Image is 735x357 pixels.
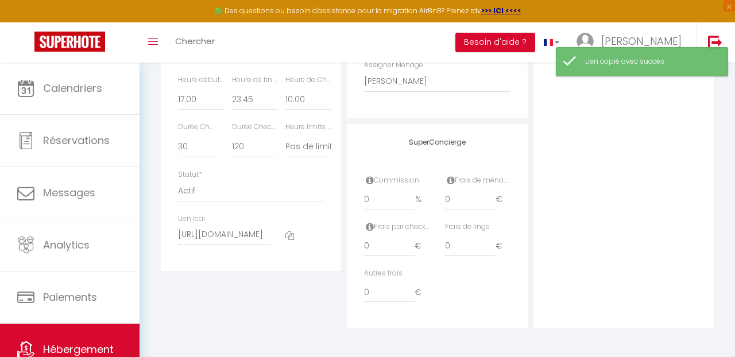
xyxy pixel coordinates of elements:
[577,33,594,50] img: ...
[43,290,97,304] span: Paiements
[364,138,510,146] h4: SuperConcierge
[364,60,423,71] label: Assigner Menage
[43,133,110,148] span: Réservations
[708,35,722,49] img: logout
[496,236,510,257] span: €
[167,22,223,63] a: Chercher
[178,75,224,86] label: Heure début Checkin
[364,268,403,279] label: input.concierge_other_fees
[366,176,374,185] i: Commission
[285,75,331,86] label: Heure de Checkout
[496,189,510,210] span: €
[601,34,682,48] span: [PERSON_NAME]
[447,176,455,185] i: Frais de ménage
[585,56,716,67] div: Lien copié avec succès
[481,6,521,15] a: >>> ICI <<<<
[415,236,430,257] span: €
[178,122,216,133] label: Durée Checkin (min)
[232,75,278,86] label: Heure de fin Checkin
[43,342,114,356] span: Hébergement
[364,175,419,186] label: Commission
[232,122,278,133] label: Durée Checkout (min)
[415,282,430,302] span: €
[568,22,696,63] a: ... [PERSON_NAME]
[455,33,535,52] button: Besoin d'aide ?
[415,189,430,210] span: %
[34,32,105,52] img: Super Booking
[43,81,102,95] span: Calendriers
[178,169,202,180] label: Statut
[175,35,215,47] span: Chercher
[445,175,510,186] label: Frais de ménage
[43,238,90,252] span: Analytics
[43,185,95,200] span: Messages
[178,214,205,224] label: Lien Ical
[364,222,430,232] label: Frais par checkin
[285,122,331,133] label: Heure limite réservation
[366,222,374,231] i: Frais par checkin
[445,222,490,232] label: Frais par checkin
